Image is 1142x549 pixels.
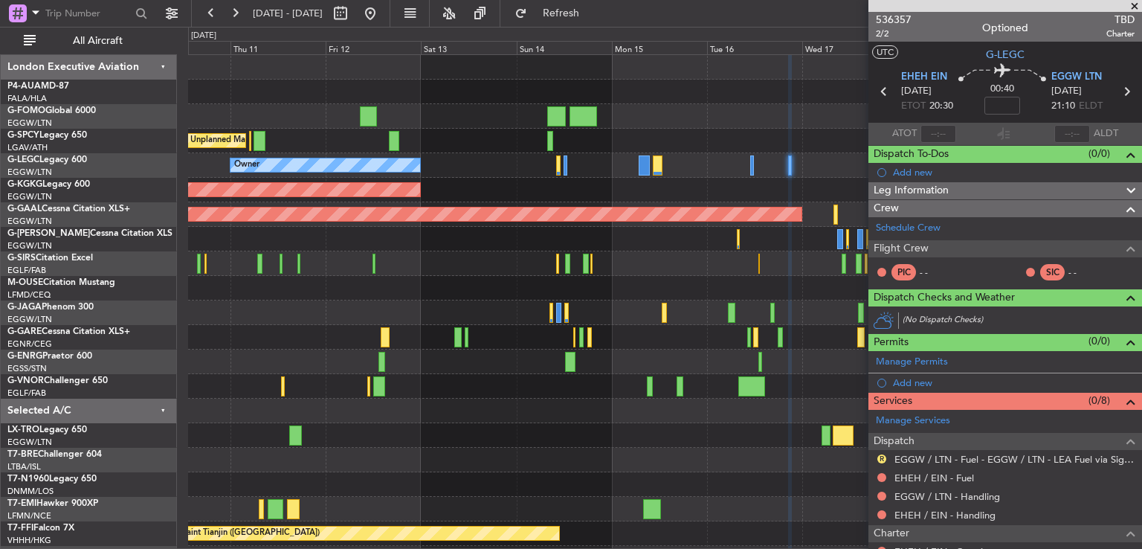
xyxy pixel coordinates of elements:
[612,41,707,54] div: Mon 15
[876,28,912,40] span: 2/2
[7,475,49,484] span: T7-N1960
[876,12,912,28] span: 536357
[7,461,41,472] a: LTBA/ISL
[7,278,43,287] span: M-OUSE
[1051,84,1082,99] span: [DATE]
[874,334,909,351] span: Permits
[7,265,46,276] a: EGLF/FAB
[39,36,157,46] span: All Aircraft
[253,7,323,20] span: [DATE] - [DATE]
[7,376,108,385] a: G-VNORChallenger 650
[7,106,45,115] span: G-FOMO
[7,82,69,91] a: P4-AUAMD-87
[7,450,38,459] span: T7-BRE
[7,289,51,301] a: LFMD/CEQ
[874,393,912,410] span: Services
[7,327,42,336] span: G-GARE
[7,142,48,153] a: LGAV/ATH
[874,240,929,257] span: Flight Crew
[508,1,597,25] button: Refresh
[530,8,593,19] span: Refresh
[7,388,46,399] a: EGLF/FAB
[146,522,320,545] div: Planned Maint Tianjin ([GEOGRAPHIC_DATA])
[1088,146,1110,161] span: (0/0)
[7,254,36,263] span: G-SIRS
[1088,393,1110,408] span: (0/8)
[7,118,52,129] a: EGGW/LTN
[7,450,102,459] a: T7-BREChallenger 604
[1051,70,1102,85] span: EGGW LTN
[7,240,52,251] a: EGGW/LTN
[45,2,131,25] input: Trip Number
[7,131,87,140] a: G-SPCYLegacy 650
[7,205,42,213] span: G-GAAL
[1068,266,1102,279] div: - -
[876,414,950,428] a: Manage Services
[7,524,74,533] a: T7-FFIFalcon 7X
[7,475,97,484] a: T7-N1960Legacy 650
[891,264,916,280] div: PIC
[7,363,47,374] a: EGSS/STN
[7,535,51,546] a: VHHH/HKG
[7,155,39,164] span: G-LEGC
[986,47,1025,62] span: G-LEGC
[802,41,897,54] div: Wed 17
[7,155,87,164] a: G-LEGCLegacy 600
[7,303,94,312] a: G-JAGAPhenom 300
[894,509,996,521] a: EHEH / EIN - Handling
[7,303,42,312] span: G-JAGA
[7,499,98,508] a: T7-EMIHawker 900XP
[7,93,47,104] a: FALA/HLA
[990,82,1014,97] span: 00:40
[892,126,917,141] span: ATOT
[874,525,909,542] span: Charter
[7,376,44,385] span: G-VNOR
[876,355,948,370] a: Manage Permits
[7,254,93,263] a: G-SIRSCitation Excel
[1088,333,1110,349] span: (0/0)
[1094,126,1118,141] span: ALDT
[7,229,172,238] a: G-[PERSON_NAME]Cessna Citation XLS
[901,99,926,114] span: ETOT
[1051,99,1075,114] span: 21:10
[234,154,259,176] div: Owner
[7,352,92,361] a: G-ENRGPraetor 600
[874,289,1015,306] span: Dispatch Checks and Weather
[7,327,130,336] a: G-GARECessna Citation XLS+
[901,84,932,99] span: [DATE]
[1040,264,1065,280] div: SIC
[894,453,1135,466] a: EGGW / LTN - Fuel - EGGW / LTN - LEA Fuel via Signature in EGGW
[1079,99,1103,114] span: ELDT
[874,182,949,199] span: Leg Information
[893,376,1135,389] div: Add new
[7,216,52,227] a: EGGW/LTN
[7,524,33,533] span: T7-FFI
[230,41,326,54] div: Thu 11
[16,29,161,53] button: All Aircraft
[1106,12,1135,28] span: TBD
[7,426,39,434] span: LX-TRO
[7,180,90,189] a: G-KGKGLegacy 600
[7,106,96,115] a: G-FOMOGlobal 6000
[7,131,39,140] span: G-SPCY
[901,70,947,85] span: EHEH EIN
[326,41,421,54] div: Fri 12
[920,266,953,279] div: - -
[517,41,612,54] div: Sun 14
[7,82,41,91] span: P4-AUA
[876,221,941,236] a: Schedule Crew
[929,99,953,114] span: 20:30
[982,20,1028,36] div: Optioned
[7,229,90,238] span: G-[PERSON_NAME]
[7,510,51,521] a: LFMN/NCE
[894,472,974,484] a: EHEH / EIN - Fuel
[7,191,52,202] a: EGGW/LTN
[7,278,115,287] a: M-OUSECitation Mustang
[7,314,52,325] a: EGGW/LTN
[7,167,52,178] a: EGGW/LTN
[874,146,949,163] span: Dispatch To-Dos
[7,205,130,213] a: G-GAALCessna Citation XLS+
[894,490,1000,503] a: EGGW / LTN - Handling
[893,166,1135,179] div: Add new
[1106,28,1135,40] span: Charter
